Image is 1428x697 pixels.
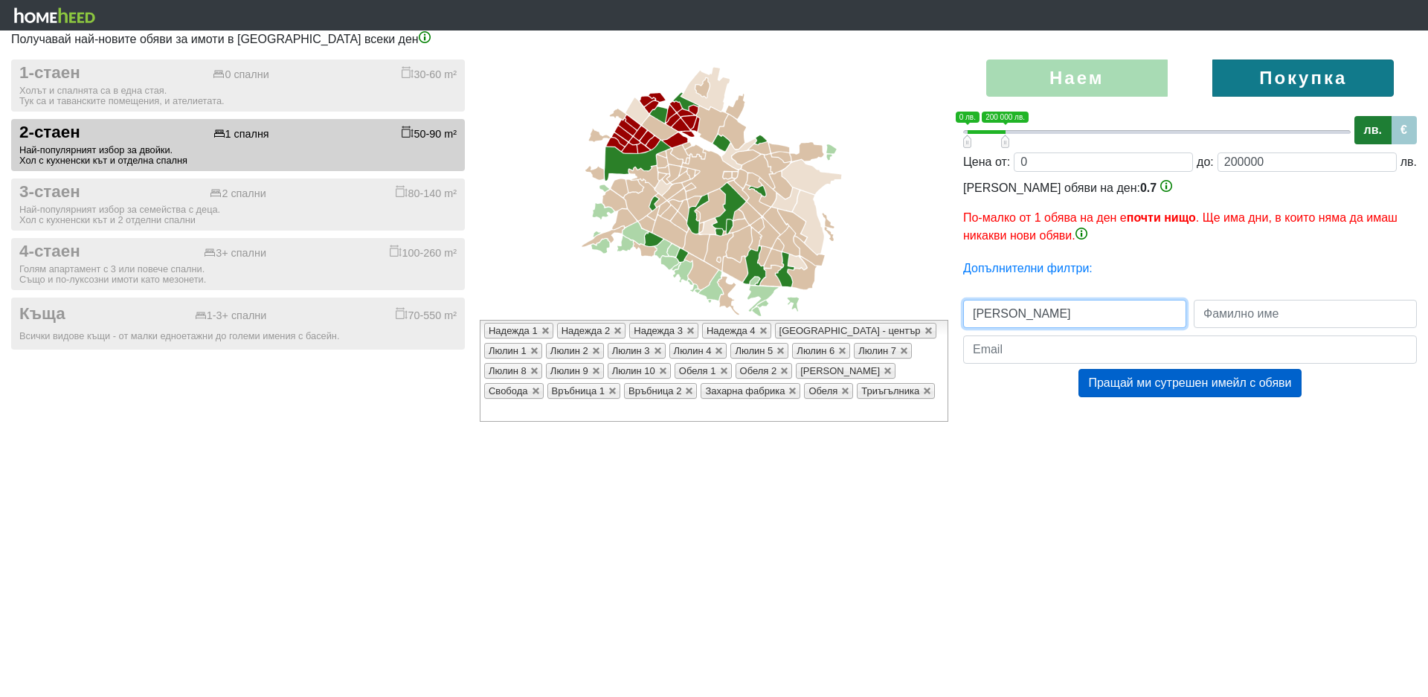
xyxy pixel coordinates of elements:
span: Обеля 1 [679,365,716,376]
span: Люлин 10 [612,365,655,376]
span: Връбница 2 [628,385,681,396]
label: Покупка [1212,60,1394,97]
span: Люлин 3 [612,345,650,356]
span: Обеля [808,385,837,396]
span: Триъгълника [861,385,919,396]
img: info-3.png [1075,228,1087,240]
span: 0.7 [1140,182,1157,194]
span: 4-стаен [19,242,80,262]
span: Люлин 2 [550,345,588,356]
div: до: [1197,153,1214,171]
b: почти нищо [1127,211,1196,224]
span: 2-стаен [19,123,80,143]
span: Люлин 9 [550,365,588,376]
span: Надежда 1 [489,325,538,336]
div: лв. [1400,153,1417,171]
div: Холът и спалнята са в една стая. Тук са и таванските помещения, и ателиетата. [19,86,457,106]
div: Цена от: [963,153,1010,171]
img: info-3.png [419,31,431,43]
span: Люлин 1 [489,345,527,356]
div: 100-260 m² [390,245,457,260]
button: Къща 1-3+ спални 70-550 m² Всички видове къщи - от малки едноетажни до големи имения с басейн. [11,298,465,350]
div: 80-140 m² [396,185,457,200]
button: 4-стаен 3+ спални 100-260 m² Голям апартамент с 3 или повече спални.Също и по-луксозни имоти като... [11,238,465,290]
span: Люлин 4 [674,345,712,356]
span: [PERSON_NAME] [800,365,880,376]
div: 30-60 m² [402,66,457,81]
span: 1-стаен [19,63,80,83]
div: 3+ спални [204,247,266,260]
span: Захарна фабрика [705,385,785,396]
span: Люлин 7 [858,345,896,356]
input: Email [963,335,1417,364]
p: Получавай най-новите обяви за имоти в [GEOGRAPHIC_DATA] всеки ден [11,30,1417,48]
span: 0 лв. [956,112,980,123]
label: лв. [1354,116,1392,144]
input: Фамилно име [1194,300,1417,328]
button: 2-стаен 1 спалня 50-90 m² Най-популярният избор за двойки.Хол с кухненски кът и отделна спалня [11,119,465,171]
span: Люлин 6 [797,345,834,356]
div: Голям апартамент с 3 или повече спални. Също и по-луксозни имоти като мезонети. [19,264,457,285]
button: 3-стаен 2 спални 80-140 m² Най-популярният избор за семейства с деца.Хол с кухненски кът и 2 отде... [11,179,465,231]
span: Връбница 1 [552,385,605,396]
span: 3-стаен [19,182,80,202]
p: По-малко от 1 обява на ден е . Ще има дни, в които няма да имаш никакви нови обяви. [963,209,1417,245]
div: Най-популярният избор за семейства с деца. Хол с кухненски кът и 2 отделни спални [19,205,457,225]
div: 1 спалня [213,128,269,141]
button: 1-стаен 0 спални 30-60 m² Холът и спалнята са в една стая.Тук са и таванските помещения, и ателие... [11,60,465,112]
span: Свобода [489,385,528,396]
span: 200 000 лв. [982,112,1029,123]
span: [GEOGRAPHIC_DATA] - център [779,325,921,336]
span: Обеля 2 [740,365,777,376]
input: Първо име [963,300,1186,328]
label: Наем [986,60,1168,97]
button: Пращай ми сутрешен имейл с обяви [1078,369,1301,397]
span: Люлин 8 [489,365,527,376]
div: Най-популярният избор за двойки. Хол с кухненски кът и отделна спалня [19,145,457,166]
span: Надежда 2 [562,325,611,336]
div: 1-3+ спални [195,309,267,322]
label: € [1391,116,1417,144]
div: 2 спални [210,187,266,200]
a: Допълнителни филтри: [963,262,1093,274]
div: Всички видове къщи - от малки едноетажни до големи имения с басейн. [19,331,457,341]
div: [PERSON_NAME] обяви на ден: [963,179,1417,245]
div: 0 спални [213,68,268,81]
div: 70-550 m² [396,307,457,322]
div: 50-90 m² [402,126,457,141]
span: Надежда 4 [707,325,756,336]
span: Надежда 3 [634,325,683,336]
span: Люлин 5 [735,345,773,356]
span: Къща [19,304,65,324]
img: info-3.png [1160,180,1172,192]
